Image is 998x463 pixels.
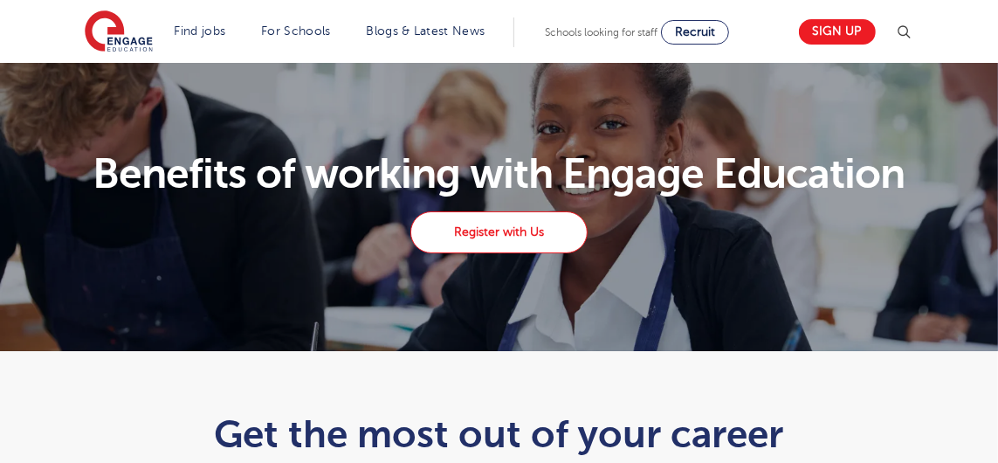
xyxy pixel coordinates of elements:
span: Schools looking for staff [545,26,657,38]
a: Find jobs [175,24,226,38]
a: Recruit [661,20,729,45]
img: Engage Education [85,10,153,54]
h1: Benefits of working with Engage Education [89,153,910,195]
h1: Get the most out of your career [89,412,910,456]
a: Blogs & Latest News [367,24,485,38]
a: For Schools [261,24,330,38]
a: Register with Us [410,211,587,253]
a: Sign up [799,19,876,45]
span: Recruit [675,25,715,38]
